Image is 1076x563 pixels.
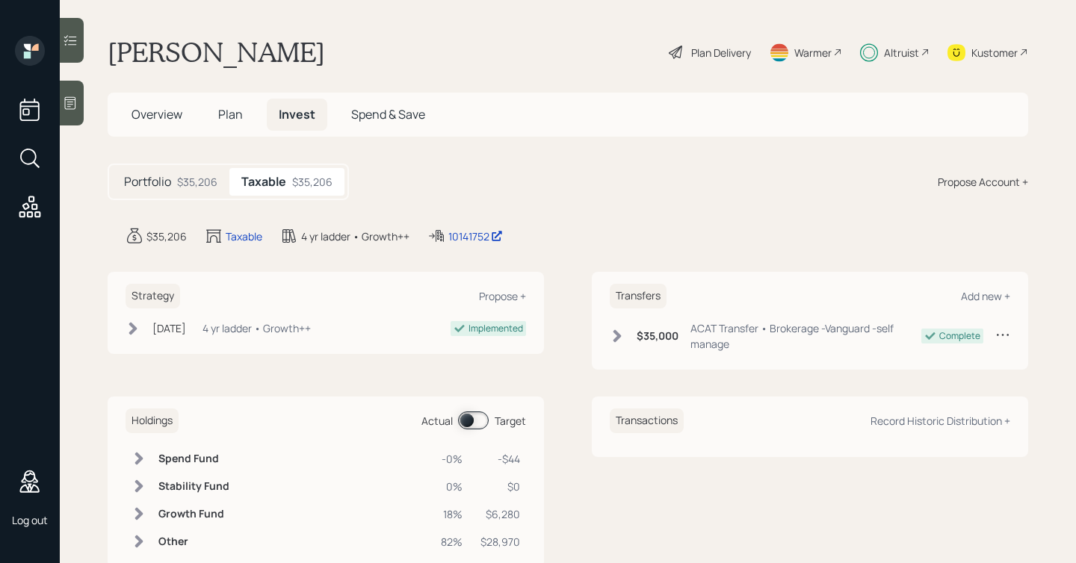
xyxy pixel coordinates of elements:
[690,320,921,352] div: ACAT Transfer • Brokerage -Vanguard -self manage
[469,322,523,335] div: Implemented
[279,106,315,122] span: Invest
[158,480,229,493] h6: Stability Fund
[871,414,1010,428] div: Record Historic Distribution +
[971,45,1018,60] div: Kustomer
[124,175,171,189] h5: Portfolio
[421,413,453,429] div: Actual
[441,451,463,467] div: -0%
[108,36,325,69] h1: [PERSON_NAME]
[158,508,229,520] h6: Growth Fund
[126,284,180,308] h6: Strategy
[441,506,463,522] div: 18%
[495,413,526,429] div: Target
[351,106,425,122] span: Spend & Save
[226,228,262,244] div: Taxable
[126,408,179,433] h6: Holdings
[441,479,463,494] div: 0%
[152,320,186,336] div: [DATE]
[177,174,217,190] div: $35,206
[441,534,463,550] div: 82%
[132,106,182,122] span: Overview
[794,45,832,60] div: Warmer
[637,330,678,343] h6: $35,000
[12,513,48,527] div: Log out
[961,289,1010,303] div: Add new +
[610,284,667,308] h6: Transfers
[158,535,229,548] h6: Other
[480,534,520,550] div: $28,970
[480,479,520,494] div: $0
[938,174,1028,190] div: Propose Account +
[301,228,409,244] div: 4 yr ladder • Growth++
[202,320,311,336] div: 4 yr ladder • Growth++
[691,45,751,60] div: Plan Delivery
[158,452,229,465] h6: Spend Fund
[610,408,684,433] h6: Transactions
[939,329,980,343] div: Complete
[479,289,526,303] div: Propose +
[480,451,520,467] div: -$44
[292,174,333,190] div: $35,206
[884,45,919,60] div: Altruist
[146,228,187,244] div: $35,206
[218,106,243,122] span: Plan
[480,506,520,522] div: $6,280
[448,228,503,244] div: 10141752
[241,175,286,189] h5: Taxable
